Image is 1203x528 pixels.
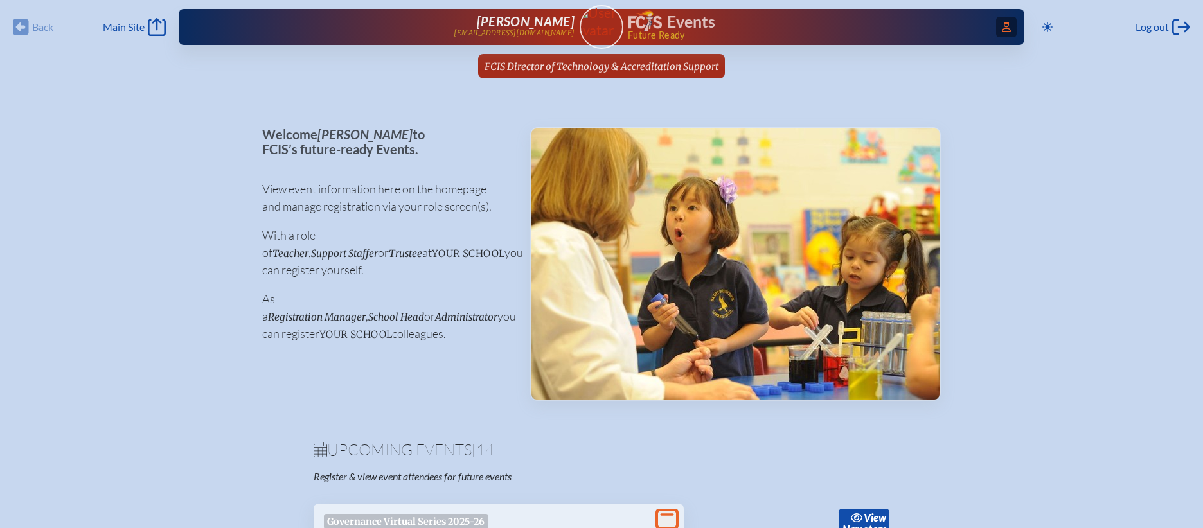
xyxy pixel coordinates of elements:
img: Events [531,128,940,400]
span: view [864,511,886,524]
span: Support Staffer [311,247,378,260]
p: [EMAIL_ADDRESS][DOMAIN_NAME] [454,29,575,37]
span: Future Ready [628,31,983,40]
span: FCIS Director of Technology & Accreditation Support [485,60,718,73]
p: Register & view event attendees for future events [314,470,653,483]
a: Main Site [103,18,166,36]
div: FCIS Events — Future ready [628,10,983,40]
span: Log out [1136,21,1169,33]
span: Trustee [389,247,422,260]
span: Registration Manager [268,311,366,323]
span: [PERSON_NAME] [477,13,575,29]
span: Administrator [435,311,497,323]
p: View event information here on the homepage and manage registration via your role screen(s). [262,180,510,215]
span: [14] [472,440,499,459]
span: your school [432,247,504,260]
p: With a role of , or at you can register yourself. [262,227,510,279]
a: FCIS Director of Technology & Accreditation Support [479,54,724,78]
h1: Upcoming Events [314,442,889,457]
p: Welcome to FCIS’s future-ready Events. [262,127,510,156]
img: User Avatar [574,4,628,39]
p: As a , or you can register colleagues. [262,290,510,342]
span: Main Site [103,21,145,33]
span: [PERSON_NAME] [317,127,413,142]
span: your school [319,328,392,340]
span: Teacher [272,247,308,260]
a: [PERSON_NAME][EMAIL_ADDRESS][DOMAIN_NAME] [220,14,575,40]
a: User Avatar [580,5,623,49]
span: School Head [368,311,424,323]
